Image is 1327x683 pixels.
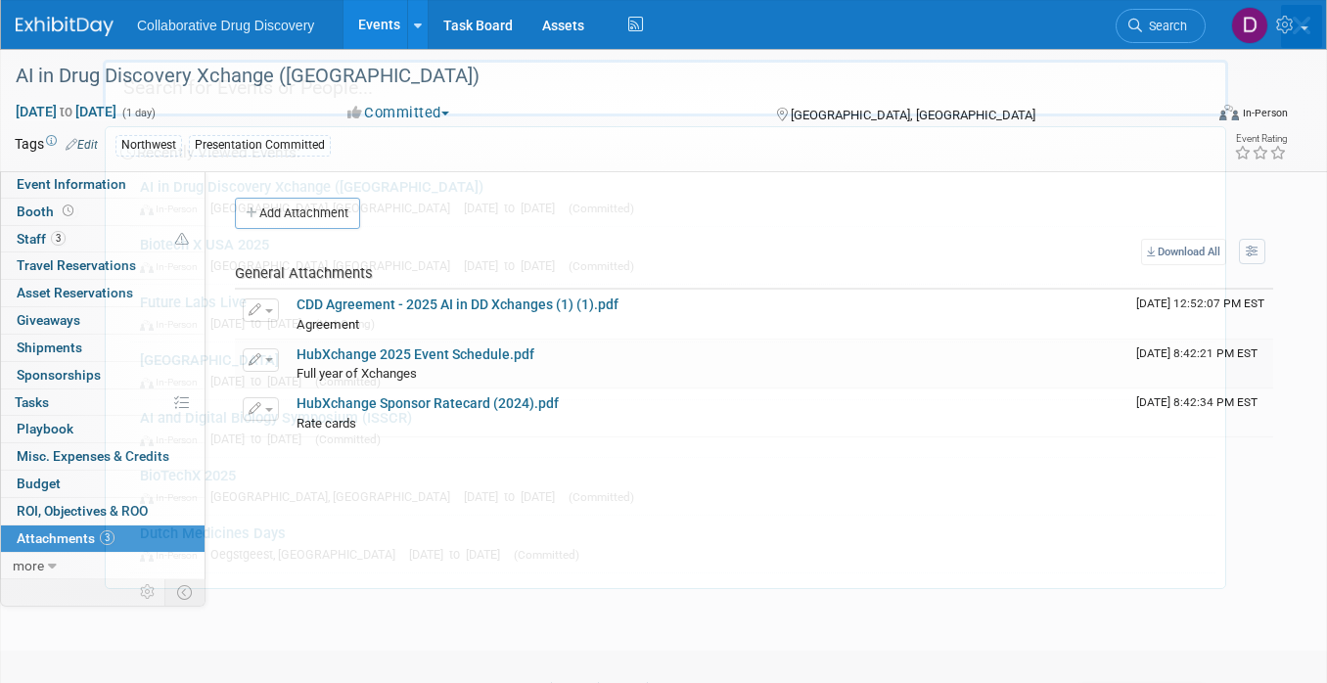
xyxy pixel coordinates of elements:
[210,547,405,562] span: Oegstgeest, [GEOGRAPHIC_DATA]
[130,458,1215,515] a: BioTechX 2025 In-Person [GEOGRAPHIC_DATA], [GEOGRAPHIC_DATA] [DATE] to [DATE] (Committed)
[210,374,311,388] span: [DATE] to [DATE]
[315,317,375,331] span: (Not Going)
[140,433,206,446] span: In-Person
[140,318,206,331] span: In-Person
[130,516,1215,572] a: Dutch Medicines Days In-Person Oegstgeest, [GEOGRAPHIC_DATA] [DATE] to [DATE] (Committed)
[130,285,1215,341] a: Future Labs Live In-Person [DATE] to [DATE] (Not Going)
[210,201,460,215] span: [GEOGRAPHIC_DATA], [GEOGRAPHIC_DATA]
[130,400,1215,457] a: AI and Digital Biology Symposium (ISSCR) In-Person [DATE] to [DATE] (Committed)
[464,489,565,504] span: [DATE] to [DATE]
[140,260,206,273] span: In-Person
[569,490,634,504] span: (Committed)
[140,491,206,504] span: In-Person
[569,202,634,215] span: (Committed)
[464,258,565,273] span: [DATE] to [DATE]
[514,548,579,562] span: (Committed)
[130,227,1215,284] a: Biotech X USA 2025 In-Person [GEOGRAPHIC_DATA], [GEOGRAPHIC_DATA] [DATE] to [DATE] (Committed)
[569,259,634,273] span: (Committed)
[130,342,1215,399] a: [GEOGRAPHIC_DATA] In-Person [DATE] to [DATE] (Committed)
[140,203,206,215] span: In-Person
[210,489,460,504] span: [GEOGRAPHIC_DATA], [GEOGRAPHIC_DATA]
[210,258,460,273] span: [GEOGRAPHIC_DATA], [GEOGRAPHIC_DATA]
[140,376,206,388] span: In-Person
[115,127,1215,169] div: Recently Viewed Events:
[130,169,1215,226] a: AI in Drug Discovery Xchange ([GEOGRAPHIC_DATA]) In-Person [GEOGRAPHIC_DATA], [GEOGRAPHIC_DATA] [...
[315,433,381,446] span: (Committed)
[409,547,510,562] span: [DATE] to [DATE]
[140,549,206,562] span: In-Person
[464,201,565,215] span: [DATE] to [DATE]
[210,316,311,331] span: [DATE] to [DATE]
[103,60,1228,116] input: Search for Events or People...
[210,432,311,446] span: [DATE] to [DATE]
[315,375,381,388] span: (Committed)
